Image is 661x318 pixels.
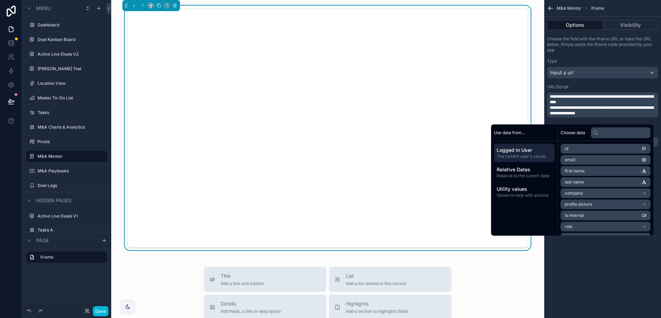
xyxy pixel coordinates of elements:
[497,166,552,173] span: Relative Dates
[494,130,525,136] span: Use data from...
[221,281,264,286] span: Add a title and subtitle
[346,309,408,314] span: Add a section to highlights fields
[38,22,106,28] label: Dashboard
[38,168,106,174] label: M&A Playbooks
[497,147,552,154] span: Logged in User
[550,69,573,76] span: Input a url
[547,20,603,30] button: Options
[547,92,658,117] div: scrollable content
[561,130,585,136] span: Choose data
[603,20,659,30] button: Visibility
[547,67,658,79] button: Input a url
[591,6,604,11] span: iframe
[38,37,106,42] label: Deal Kanban Board
[93,306,108,316] button: Done
[329,267,451,292] button: ListAdd a list related to this record
[346,281,406,286] span: Add a list related to this record
[491,141,557,204] div: scrollable content
[497,186,552,193] span: Utility values
[38,95,106,101] label: Master To-Do List
[221,300,281,307] span: Details
[38,154,103,159] label: M&A Mentor
[38,183,106,188] label: Deal Logs
[36,237,49,244] span: Page
[204,267,326,292] button: TitleAdd a title and subtitle
[557,6,581,11] span: M&A Mentor
[22,248,111,270] div: scrollable content
[497,173,552,179] span: Relative to the current date
[38,124,106,130] label: M&A Charts & Analytics
[547,84,569,90] label: URL/Script
[38,81,106,86] label: Location View
[497,193,552,198] span: Values to help with actions
[547,58,557,64] label: Type
[38,213,106,219] label: Active Live Deals V1
[40,254,101,260] label: iframe
[547,36,658,53] p: Choose the field with the iframe URL or input the URL below. Simply paste the iframe code provide...
[346,300,408,307] span: Highlights
[346,272,406,279] span: List
[38,139,106,145] label: Pivots
[497,154,552,159] span: The current user's values
[38,66,106,72] label: [PERSON_NAME] Test
[38,227,106,233] label: Tasks A
[38,51,106,57] label: Active Live Deals V2
[38,110,106,115] label: Tasks
[221,272,264,279] span: Title
[221,309,281,314] span: Add fields, a title or description
[36,5,51,12] span: Menu
[36,197,72,204] span: Hidden pages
